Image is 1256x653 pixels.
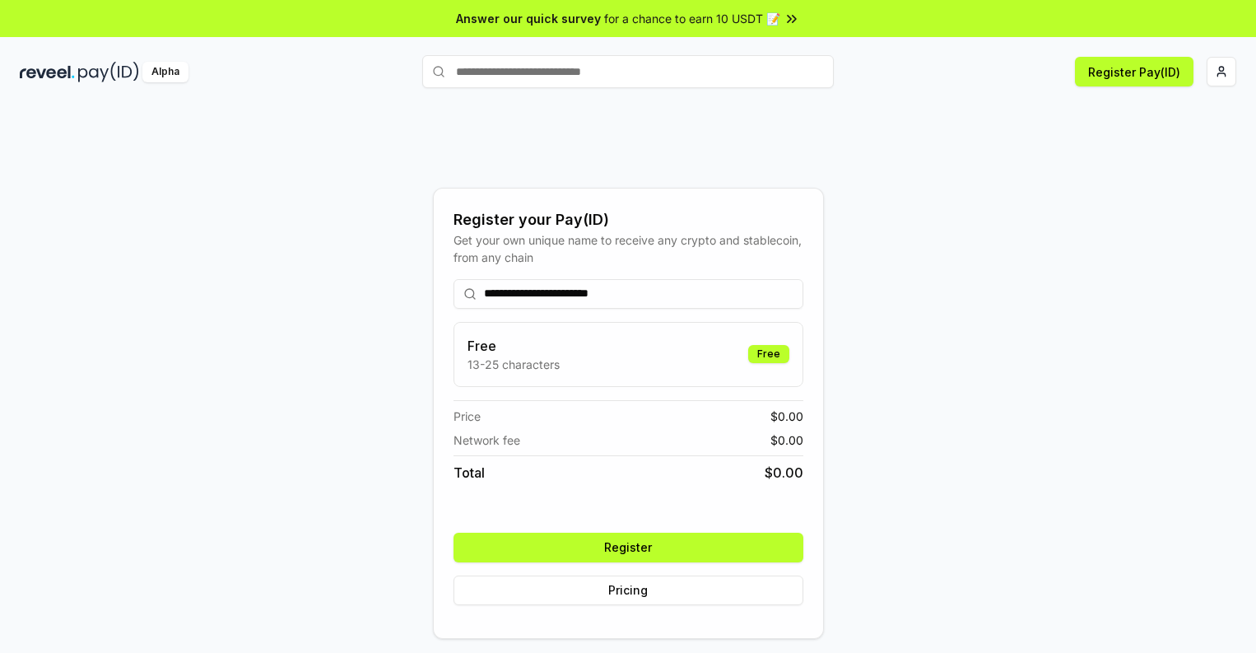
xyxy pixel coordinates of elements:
[468,336,560,356] h3: Free
[604,10,780,27] span: for a chance to earn 10 USDT 📝
[468,356,560,373] p: 13-25 characters
[765,463,803,483] span: $ 0.00
[454,408,481,425] span: Price
[78,62,139,82] img: pay_id
[454,533,803,562] button: Register
[770,408,803,425] span: $ 0.00
[454,431,520,449] span: Network fee
[454,208,803,231] div: Register your Pay(ID)
[1075,57,1193,86] button: Register Pay(ID)
[770,431,803,449] span: $ 0.00
[454,231,803,266] div: Get your own unique name to receive any crypto and stablecoin, from any chain
[454,576,803,605] button: Pricing
[20,62,75,82] img: reveel_dark
[456,10,601,27] span: Answer our quick survey
[454,463,485,483] span: Total
[748,345,789,363] div: Free
[142,62,188,82] div: Alpha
